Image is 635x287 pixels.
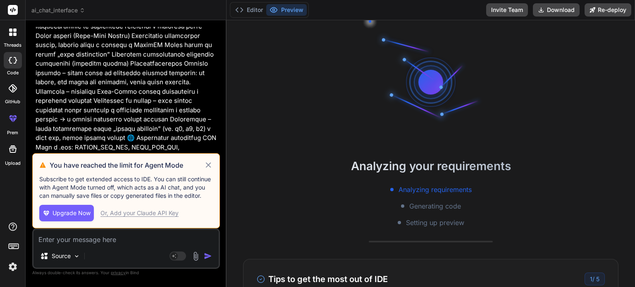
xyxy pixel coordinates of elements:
img: settings [6,260,20,274]
img: Pick Models [73,253,80,260]
p: Subscribe to get extended access to IDE. You can still continue with Agent Mode turned off, which... [39,175,213,200]
button: Preview [266,4,307,16]
label: code [7,69,19,76]
span: Upgrade Now [53,209,91,217]
div: / [585,273,605,285]
button: Upgrade Now [39,205,94,221]
button: Re-deploy [585,3,631,17]
button: Invite Team [486,3,528,17]
span: ai_chat_interface [31,6,85,14]
button: Editor [232,4,266,16]
label: prem [7,129,18,136]
h3: You have reached the limit for Agent Mode [50,160,204,170]
span: Setting up preview [406,218,464,228]
label: threads [4,42,21,49]
label: Upload [5,160,21,167]
p: Source [52,252,71,260]
img: attachment [191,251,201,261]
img: icon [204,252,212,260]
h3: Tips to get the most out of IDE [257,273,388,285]
label: GitHub [5,98,20,105]
span: Analyzing requirements [399,185,472,194]
button: Download [533,3,580,17]
span: 5 [596,275,599,282]
div: Or, Add your Claude API Key [100,209,179,217]
span: Generating code [409,201,461,211]
h2: Analyzing your requirements [227,157,635,175]
span: 1 [590,275,592,282]
p: Always double-check its answers. Your in Bind [32,269,220,277]
span: privacy [111,270,126,275]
